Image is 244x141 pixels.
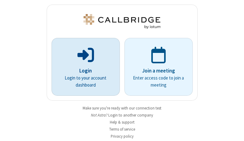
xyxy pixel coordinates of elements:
a: Terms of service [109,127,135,132]
a: Privacy policy [111,134,134,139]
p: Login [60,67,111,75]
a: Help & support [110,120,135,125]
button: Login to another company [108,112,153,118]
p: Login to your account dashboard [60,75,111,88]
img: Astra [82,14,162,29]
p: Enter access code to join a meeting [133,75,184,88]
button: LoginLogin to your account dashboard [52,38,120,96]
a: Join a meetingEnter access code to join a meeting [124,38,193,96]
a: Make sure you're ready with our connection test [83,106,161,111]
li: Not Astra? [47,112,198,118]
p: Join a meeting [133,67,184,75]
